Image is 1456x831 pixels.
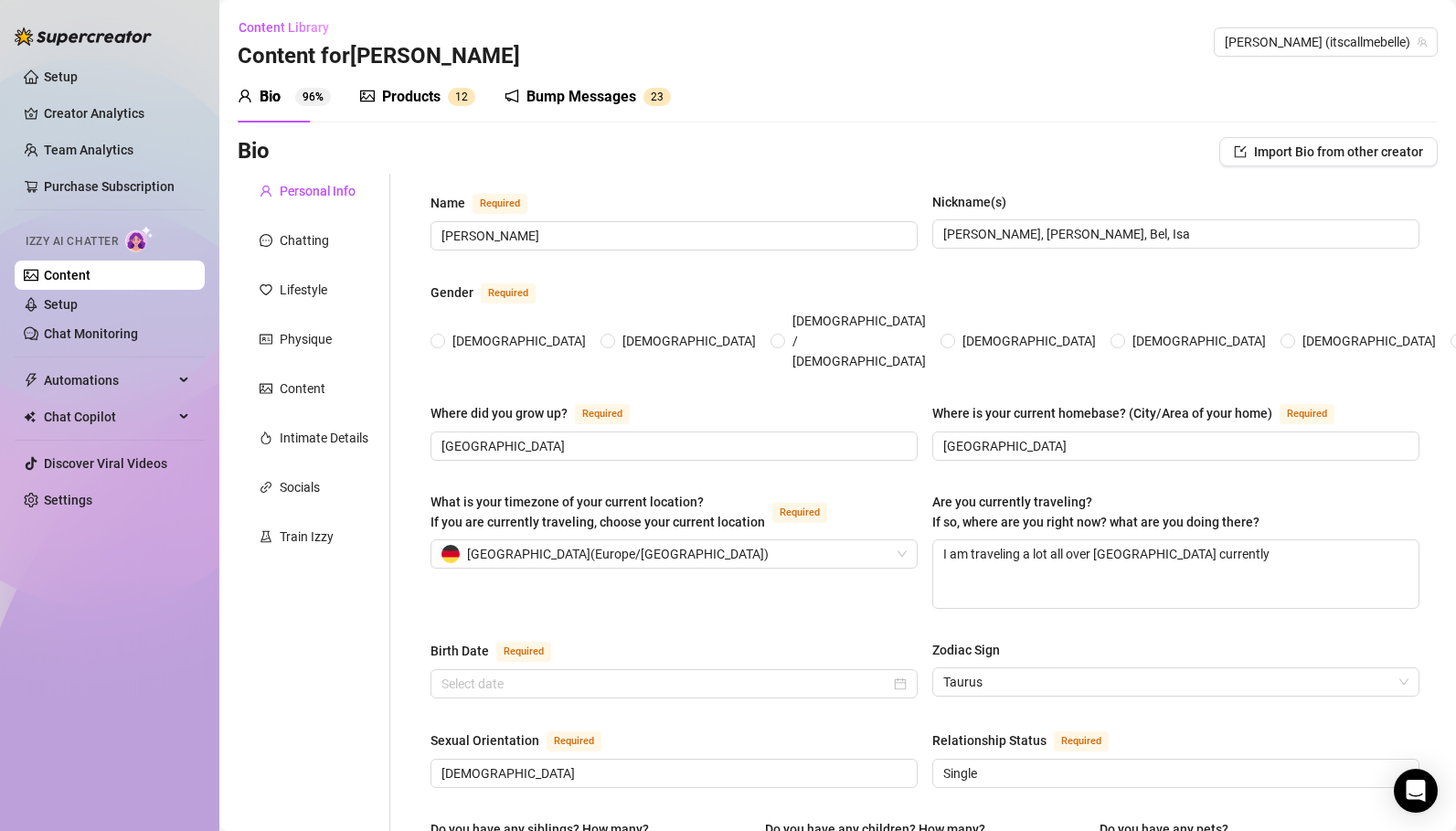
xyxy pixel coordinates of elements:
[932,192,1006,212] div: Nickname(s)
[44,402,174,431] span: Chat Copilot
[430,730,539,751] div: Sexual Orientation
[260,530,272,543] span: experiment
[24,373,38,388] span: thunderbolt
[441,545,460,563] img: de
[280,477,320,497] div: Socials
[955,331,1103,351] span: [DEMOGRAPHIC_DATA]
[772,503,827,523] span: Required
[496,642,551,662] span: Required
[260,234,272,247] span: message
[932,640,1013,660] label: Zodiac Sign
[382,86,441,108] div: Products
[280,378,325,399] div: Content
[430,402,650,424] label: Where did you grow up?
[526,86,636,108] div: Bump Messages
[15,27,152,46] img: logo-BBDzfeDw.svg
[1417,37,1428,48] span: team
[260,283,272,296] span: heart
[239,20,329,35] span: Content Library
[651,91,657,103] span: 2
[430,730,622,751] label: Sexual Orientation
[943,436,1405,456] input: Where is your current homebase? (City/Area of your home)
[260,86,281,108] div: Bio
[44,99,190,128] a: Creator Analytics
[260,431,272,444] span: fire
[430,640,571,662] label: Birth Date
[280,527,334,547] div: Train Izzy
[505,89,519,103] span: notification
[1125,331,1273,351] span: [DEMOGRAPHIC_DATA]
[44,366,174,395] span: Automations
[932,403,1272,423] div: Where is your current homebase? (City/Area of your home)
[44,268,90,282] a: Content
[462,91,468,103] span: 2
[280,230,329,250] div: Chatting
[44,493,92,507] a: Settings
[467,540,769,568] span: [GEOGRAPHIC_DATA] ( Europe/[GEOGRAPHIC_DATA] )
[932,730,1047,751] div: Relationship Status
[280,280,327,300] div: Lifestyle
[932,640,1000,660] div: Zodiac Sign
[430,193,465,213] div: Name
[547,731,601,751] span: Required
[238,42,520,71] h3: Content for [PERSON_NAME]
[1295,331,1443,351] span: [DEMOGRAPHIC_DATA]
[430,192,547,214] label: Name
[430,282,473,303] div: Gender
[1254,144,1423,159] span: Import Bio from other creator
[260,382,272,395] span: picture
[430,403,568,423] div: Where did you grow up?
[238,13,344,42] button: Content Library
[44,179,175,194] a: Purchase Subscription
[280,329,332,349] div: Physique
[933,540,1419,608] textarea: I am traveling a lot all over [GEOGRAPHIC_DATA] currently
[238,89,252,103] span: user
[125,226,154,252] img: AI Chatter
[932,495,1259,529] span: Are you currently traveling? If so, where are you right now? what are you doing there?
[280,428,368,448] div: Intimate Details
[1225,28,1427,56] span: Isabella (itscallmebelle)
[295,88,331,106] sup: 96%
[932,192,1019,212] label: Nickname(s)
[575,404,630,424] span: Required
[943,224,1405,244] input: Nickname(s)
[430,495,765,529] span: What is your timezone of your current location? If you are currently traveling, choose your curre...
[932,402,1355,424] label: Where is your current homebase? (City/Area of your home)
[441,674,890,694] input: Birth Date
[26,233,118,250] span: Izzy AI Chatter
[44,143,133,157] a: Team Analytics
[44,456,167,471] a: Discover Viral Videos
[785,311,933,371] span: [DEMOGRAPHIC_DATA] / [DEMOGRAPHIC_DATA]
[44,326,138,341] a: Chat Monitoring
[44,69,78,84] a: Setup
[657,91,664,103] span: 3
[455,91,462,103] span: 1
[260,185,272,197] span: user
[441,226,903,246] input: Name
[1054,731,1109,751] span: Required
[1219,137,1438,166] button: Import Bio from other creator
[1234,145,1247,158] span: import
[441,763,903,783] input: Sexual Orientation
[943,668,1408,696] span: Taurus
[481,283,536,304] span: Required
[1280,404,1334,424] span: Required
[441,436,903,456] input: Where did you grow up?
[24,410,36,423] img: Chat Copilot
[430,282,556,304] label: Gender
[260,333,272,346] span: idcard
[238,137,270,166] h3: Bio
[448,88,475,106] sup: 12
[643,88,671,106] sup: 23
[430,641,489,661] div: Birth Date
[44,297,78,312] a: Setup
[1394,769,1438,813] div: Open Intercom Messenger
[260,481,272,494] span: link
[615,331,763,351] span: [DEMOGRAPHIC_DATA]
[280,181,356,201] div: Personal Info
[943,763,1405,783] input: Relationship Status
[473,194,527,214] span: Required
[445,331,593,351] span: [DEMOGRAPHIC_DATA]
[360,89,375,103] span: picture
[932,730,1129,751] label: Relationship Status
